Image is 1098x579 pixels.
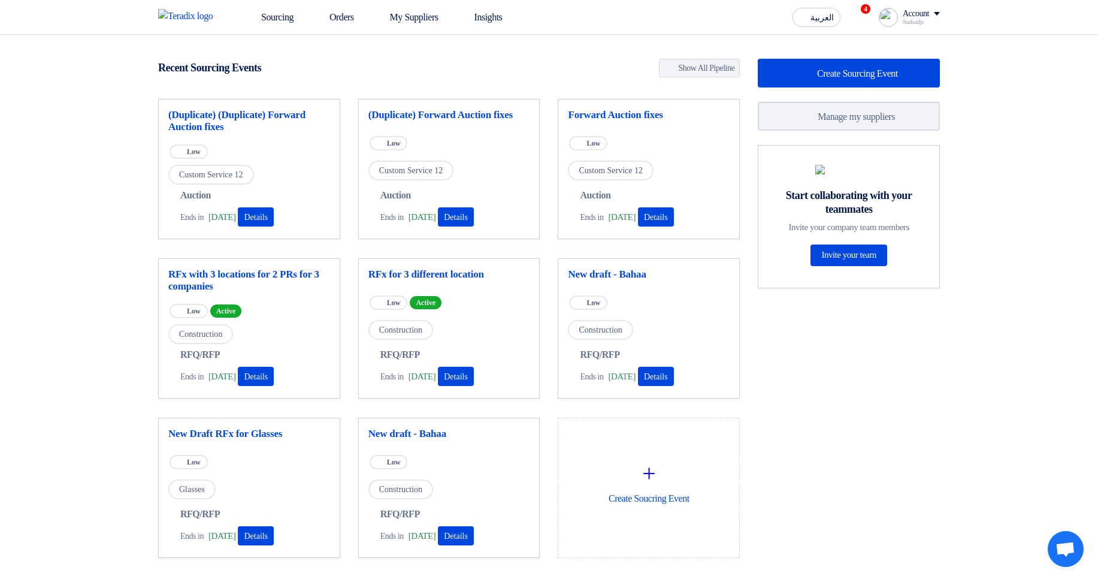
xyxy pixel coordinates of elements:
a: Sourcing [235,4,303,31]
a: Insights [448,4,512,31]
button: Details [238,526,274,545]
span: Construction [368,480,433,499]
a: (Duplicate) (Duplicate) Forward Auction fixes [168,109,330,133]
span: Low [387,139,401,147]
span: Low [187,147,201,156]
span: RFQ/RFP [380,348,420,362]
div: Sadsadjs [903,19,940,25]
span: Active [210,304,242,318]
button: Details [438,526,474,545]
span: [DATE] [609,370,636,384]
span: Custom Service 12 [568,161,654,180]
span: Construction [568,320,633,340]
span: [DATE] [208,210,235,224]
span: Auction [580,188,610,203]
span: Auction [180,188,211,203]
span: Ends in [380,370,404,383]
span: [DATE] [609,210,636,224]
span: Low [586,298,600,307]
div: Create Soucring Event [568,428,730,533]
span: Low [187,307,201,315]
span: Auction [380,188,411,203]
span: Ends in [380,211,404,224]
a: New draft - Bahaa [568,269,730,281]
button: Details [638,207,674,227]
a: RFx for 3 different location [368,269,530,281]
span: Glasses [168,480,216,499]
span: [DATE] [409,529,435,543]
a: My Suppliers [364,4,448,31]
a: New Draft RFx for Glasses [168,428,330,440]
a: RFx with 3 locations for 2 PRs for 3 companies [168,269,330,292]
a: Forward Auction fixes [568,109,730,121]
span: RFQ/RFP [580,348,619,362]
span: Construction [368,320,433,340]
h4: Recent Sourcing Events [158,61,261,74]
span: 4 [861,4,870,14]
a: Manage my suppliers [758,102,940,131]
span: RFQ/RFP [180,507,220,521]
span: [DATE] [208,529,235,543]
div: + [568,456,730,491]
button: Details [638,367,674,386]
a: Invite your team [810,245,887,266]
span: Ends in [180,370,204,383]
div: Open chat [1048,531,1084,567]
span: العربية [810,14,834,22]
button: Details [238,207,274,227]
button: العربية [793,8,840,27]
span: Low [586,139,600,147]
span: Ends in [180,530,204,542]
span: [DATE] [208,370,235,384]
span: Custom Service 12 [168,165,254,185]
span: Custom Service 12 [368,161,454,180]
span: RFQ/RFP [180,348,220,362]
a: New draft - Bahaa [368,428,530,440]
a: Show All Pipeline [659,59,740,77]
span: Create Sourcing Event [817,68,898,79]
img: profile_test.png [879,8,898,27]
div: Start collaborating with your teammates [773,189,925,216]
span: Ends in [180,211,204,224]
button: Details [438,367,474,386]
span: Low [387,298,401,307]
button: Details [238,367,274,386]
span: Active [410,296,441,309]
div: Account [903,9,929,19]
span: [DATE] [409,210,435,224]
a: Orders [303,4,364,31]
span: RFQ/RFP [380,507,420,521]
img: Teradix logo [158,9,220,23]
button: Details [438,207,474,227]
span: Ends in [380,530,404,542]
span: Low [387,458,401,466]
span: Low [187,458,201,466]
a: (Duplicate) Forward Auction fixes [368,109,530,121]
span: [DATE] [409,370,435,384]
div: Invite your company team members [773,222,925,233]
span: Ends in [580,211,603,224]
span: Construction [168,324,233,344]
span: Ends in [580,370,603,383]
img: invite_your_team.svg [815,165,882,174]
